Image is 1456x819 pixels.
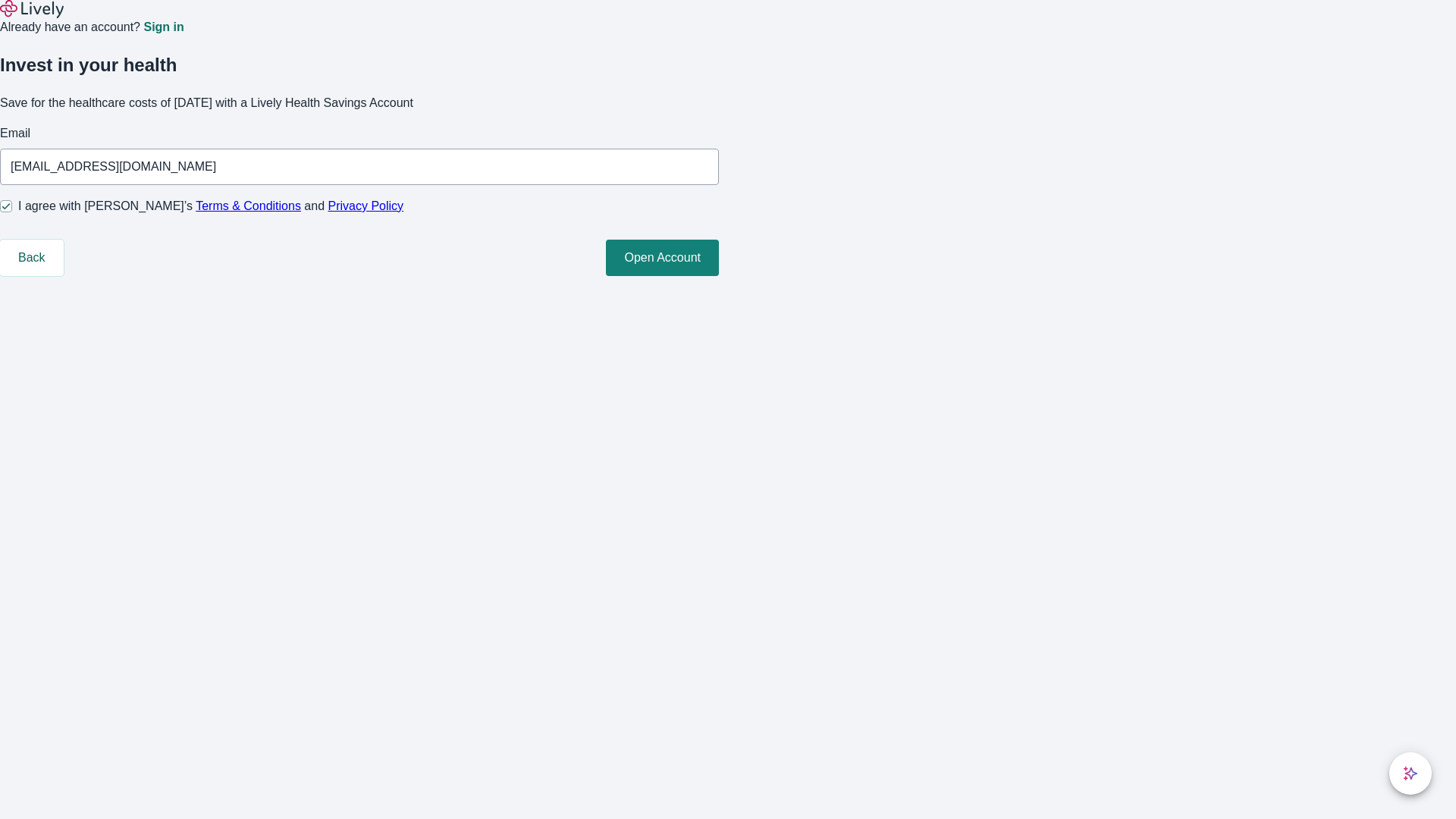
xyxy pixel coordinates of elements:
button: chat [1389,752,1432,795]
a: Privacy Policy [328,199,404,212]
a: Sign in [143,21,184,33]
button: Open Account [606,240,719,276]
svg: Lively AI Assistant [1403,766,1418,781]
span: I agree with [PERSON_NAME]’s and [18,197,403,215]
a: Terms & Conditions [196,199,301,212]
